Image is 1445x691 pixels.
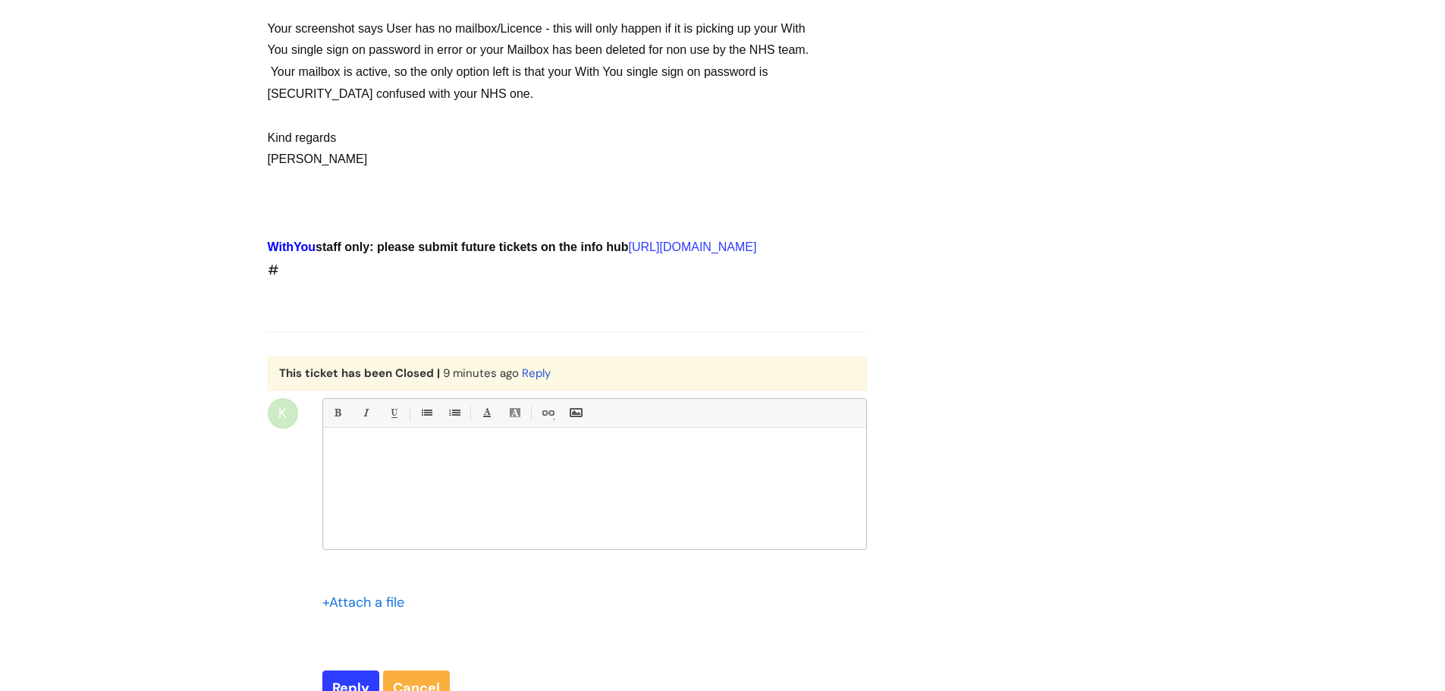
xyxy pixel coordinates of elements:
div: K [268,398,298,429]
a: Back Color [505,404,524,422]
div: [PERSON_NAME] [268,149,812,171]
a: Italic (Ctrl-I) [356,404,375,422]
a: Font Color [477,404,496,422]
a: Link [538,404,557,422]
div: Attach a file [322,590,413,614]
a: Underline(Ctrl-U) [384,404,403,422]
a: Insert Image... [566,404,585,422]
a: • Unordered List (Ctrl-Shift-7) [416,404,435,422]
b: This ticket has been Closed | [279,366,440,381]
a: Reply [522,366,551,381]
span: WithYou [268,240,316,253]
a: Bold (Ctrl-B) [328,404,347,422]
strong: staff only: please submit future tickets on the info hub [268,240,629,253]
div: Kind regards [268,127,812,149]
span: Thu, 9 Oct, 2025 at 12:43 PM [443,366,519,381]
a: 1. Ordered List (Ctrl-Shift-8) [444,404,463,422]
div: Your screenshot says User has no mailbox/Licence - this will only happen if it is picking up your... [268,18,812,105]
a: [URL][DOMAIN_NAME] [629,240,757,253]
